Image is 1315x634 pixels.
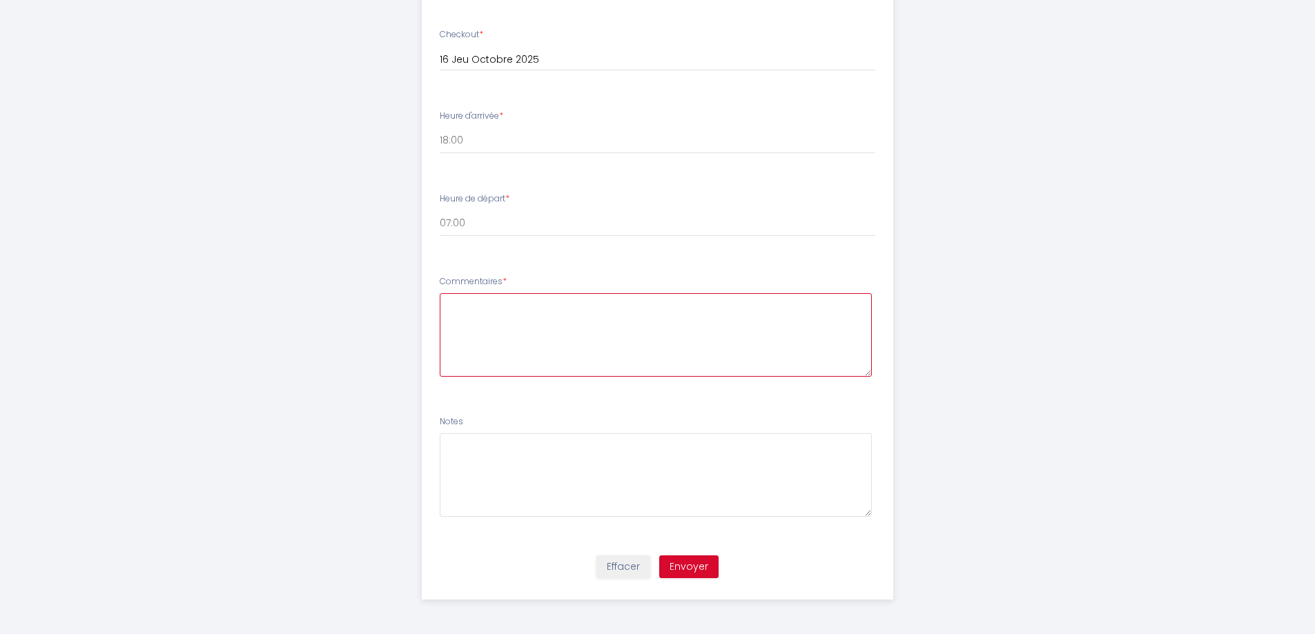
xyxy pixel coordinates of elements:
label: Heure de départ [440,192,509,206]
button: Effacer [596,555,650,579]
label: Notes [440,415,463,428]
label: Checkout [440,28,483,41]
label: Heure d'arrivée [440,110,503,123]
label: Commentaires [440,275,507,288]
button: Envoyer [659,555,719,579]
